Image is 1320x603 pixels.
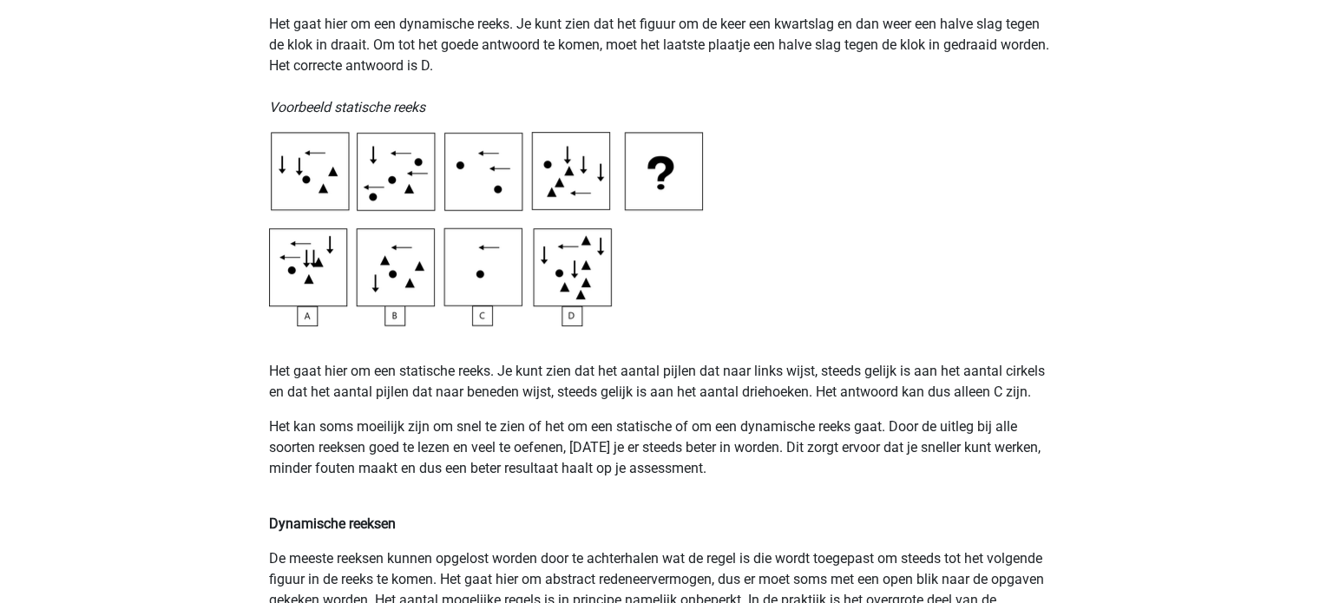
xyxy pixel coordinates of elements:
[269,515,396,532] b: Dynamische reeksen
[269,99,425,115] i: Voorbeeld statische reeks
[269,132,703,326] img: Inductive Reasoning Example2.svg
[269,361,1052,403] p: Het gaat hier om een statische reeks. Je kunt zien dat het aantal pijlen dat naar links wijst, st...
[269,416,1052,500] p: Het kan soms moeilijk zijn om snel te zien of het om een statische of om een dynamische reeks gaa...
